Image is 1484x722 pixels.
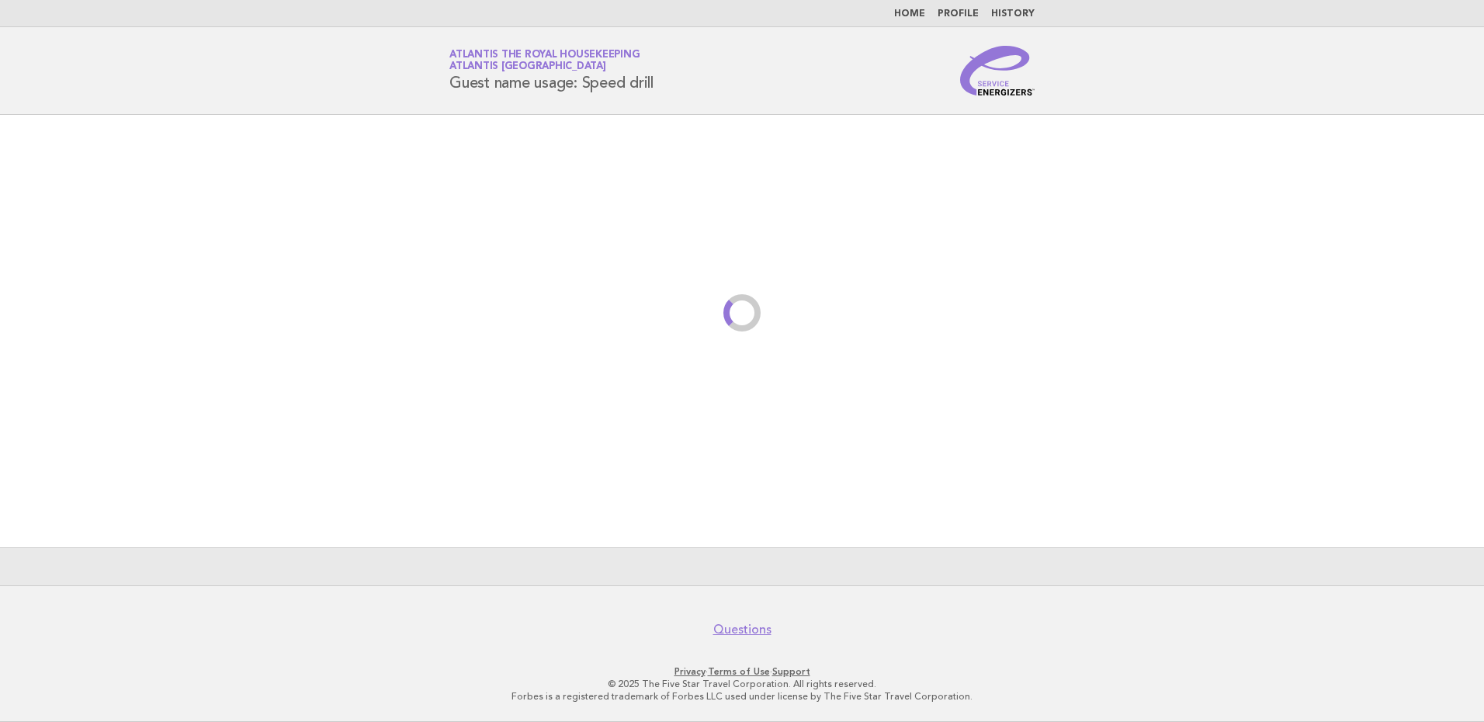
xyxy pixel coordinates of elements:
h1: Guest name usage: Speed drill [449,50,654,91]
a: Terms of Use [708,666,770,677]
img: Service Energizers [960,46,1035,95]
a: Profile [938,9,979,19]
p: · · [267,665,1217,678]
a: Home [894,9,925,19]
a: Support [772,666,810,677]
a: Privacy [674,666,706,677]
a: Atlantis the Royal HousekeepingAtlantis [GEOGRAPHIC_DATA] [449,50,640,71]
a: History [991,9,1035,19]
a: Questions [713,622,771,637]
span: Atlantis [GEOGRAPHIC_DATA] [449,62,606,72]
p: Forbes is a registered trademark of Forbes LLC used under license by The Five Star Travel Corpora... [267,690,1217,703]
p: © 2025 The Five Star Travel Corporation. All rights reserved. [267,678,1217,690]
